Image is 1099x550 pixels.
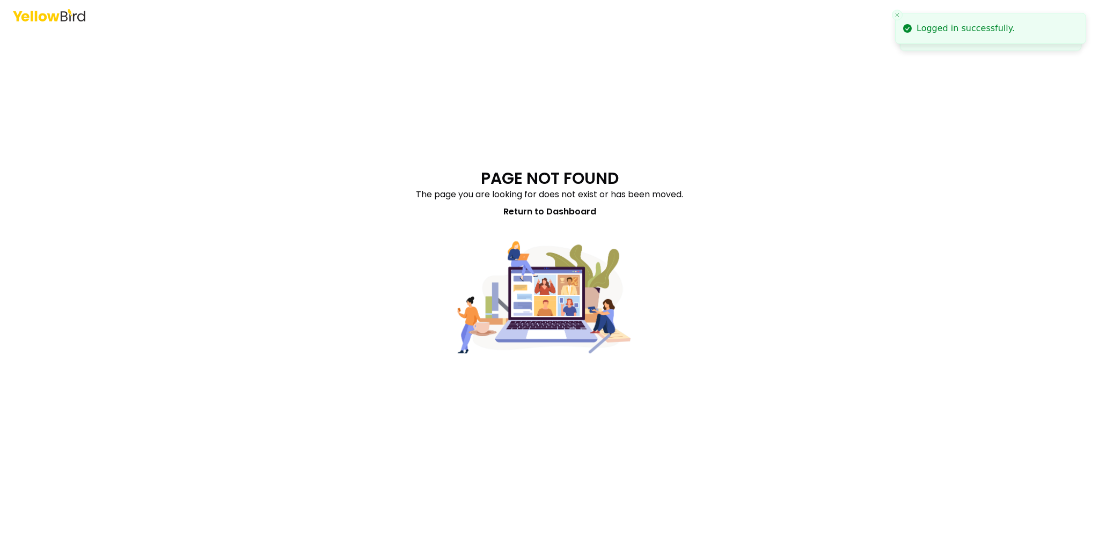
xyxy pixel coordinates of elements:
h1: PAGE NOT FOUND [481,169,619,188]
button: Close toast [892,10,903,20]
p: The page you are looking for does not exist or has been moved. [416,188,683,201]
img: Page not found [404,231,695,401]
a: Return to Dashboard [497,201,603,222]
div: Logged in successfully. [917,22,1015,35]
